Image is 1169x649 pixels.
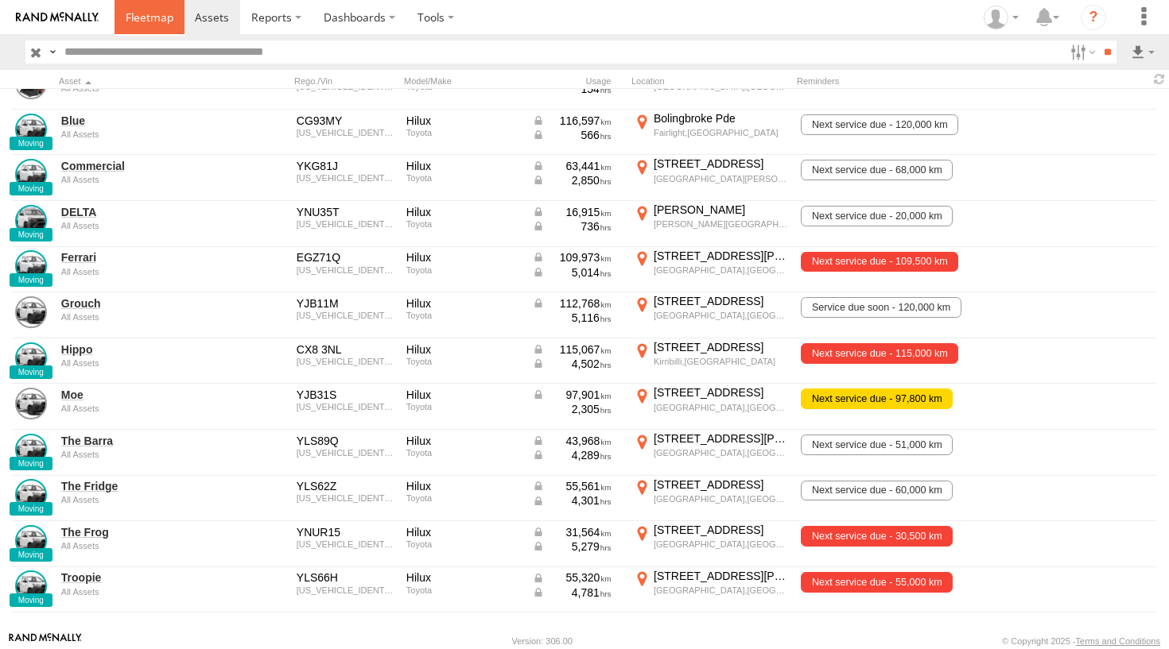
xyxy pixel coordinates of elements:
div: Hilux [406,114,521,128]
div: Toyota [406,539,521,549]
div: [GEOGRAPHIC_DATA],[GEOGRAPHIC_DATA] [654,402,788,413]
a: Moe [61,388,216,402]
div: Data from Vehicle CANbus [532,434,612,448]
div: Toyota [406,448,521,458]
a: The Fridge [61,479,216,493]
div: [GEOGRAPHIC_DATA][PERSON_NAME],[GEOGRAPHIC_DATA] [654,173,788,184]
div: MR0CX3CB404328006 [297,585,395,595]
div: MR0EX3CB401104101 [297,128,395,137]
div: Data from Vehicle CANbus [532,570,612,585]
div: [STREET_ADDRESS][PERSON_NAME] [654,249,788,263]
label: Export results as... [1129,41,1156,64]
div: Hilux [406,342,521,357]
div: undefined [61,541,216,550]
a: Troopie [61,570,216,585]
div: MR0CX3CB004346647 [297,219,395,229]
div: [STREET_ADDRESS] [654,156,788,171]
label: Click to View Current Location [631,249,790,292]
a: View Asset Details [15,250,47,282]
div: Toyota [406,219,521,229]
a: View Asset Details [15,159,47,191]
label: Click to View Current Location [631,111,790,154]
div: Click to Sort [59,75,218,87]
div: Hilux [406,434,521,448]
div: YLS89Q [297,434,395,448]
div: Data from Vehicle CANbus [532,388,612,402]
div: [GEOGRAPHIC_DATA],[GEOGRAPHIC_DATA] [654,493,788,504]
div: Toyota [406,585,521,595]
div: Data from Vehicle CANbus [532,342,612,357]
span: Next service due - 20,000 km [801,206,953,226]
span: Next service due - 97,800 km [801,388,953,409]
div: CG93MY [297,114,395,128]
div: undefined [61,267,216,276]
a: View Asset Details [15,525,47,557]
div: Data from Vehicle CANbus [532,219,612,234]
span: Refresh [1150,71,1169,87]
div: undefined [61,450,216,459]
div: YJB11M [297,296,395,311]
div: MR0CX3CB704336150 [297,448,395,458]
a: Visit our Website [9,633,82,649]
label: Click to View Current Location [631,340,790,383]
div: Data from Vehicle CANbus [532,525,612,539]
a: View Asset Details [15,114,47,145]
label: Click to View Current Location [631,203,790,245]
div: [GEOGRAPHIC_DATA],[GEOGRAPHIC_DATA] [654,265,788,276]
div: MR0EX3CB501128018 [297,402,395,411]
div: undefined [61,358,216,368]
div: Toyota [406,173,521,183]
div: Hilux [406,525,521,539]
a: Commercial [61,159,216,173]
a: View Asset Details [15,342,47,374]
div: undefined [61,221,216,230]
label: Click to View Current Location [631,477,790,520]
div: MR0EX3CB501111624 [297,357,395,366]
div: Data from Vehicle CANbus [532,493,612,508]
div: undefined [61,129,216,139]
div: Version: 306.00 [512,636,573,646]
div: Data from Vehicle CANbus [532,128,612,142]
div: Bolingbroke Pde [654,111,788,126]
div: Rego./Vin [294,75,398,87]
div: Data from Vehicle CANbus [532,585,612,600]
span: Next service due - 120,000 km [801,114,958,135]
div: Toyota [406,493,521,503]
i: ? [1081,5,1106,30]
label: Click to View Current Location [631,294,790,337]
div: YKG81J [297,159,395,173]
div: Data from Vehicle CANbus [532,205,612,219]
div: Data from Vehicle CANbus [532,265,612,280]
div: Toyota [406,311,521,320]
span: Next service due - 109,500 km [801,252,958,272]
div: [GEOGRAPHIC_DATA],[GEOGRAPHIC_DATA] [654,585,788,596]
div: Location [631,75,790,87]
img: rand-logo.svg [16,12,99,23]
div: [PERSON_NAME][GEOGRAPHIC_DATA],[GEOGRAPHIC_DATA] [654,218,788,230]
div: © Copyright 2025 - [1002,636,1160,646]
div: MR0CX3CB204319417 [297,173,395,183]
label: Search Filter Options [1064,41,1098,64]
a: The Barra [61,434,216,448]
div: Toyota [406,357,521,366]
a: Grouch [61,296,216,311]
div: Toyota [406,402,521,411]
span: Next service due - 51,000 km [801,435,953,455]
span: Next service due - 30,500 km [801,526,953,547]
label: Click to View Current Location [631,156,790,199]
div: Usage [530,75,625,87]
div: Data from Vehicle CANbus [532,448,612,462]
span: Service due soon - 120,000 km [801,297,961,318]
div: [STREET_ADDRESS] [654,340,788,354]
div: Model/Make [404,75,523,87]
div: [PERSON_NAME] [654,203,788,217]
div: [STREET_ADDRESS][PERSON_NAME] [654,431,788,446]
a: Blue [61,114,216,128]
div: EGZ71Q [297,250,395,265]
div: Hilux [406,250,521,265]
div: [STREET_ADDRESS] [654,523,788,537]
div: MR0EX3CB601130389 [297,265,395,275]
a: Hippo [61,342,216,357]
div: myBins Admin [978,6,1024,29]
div: YLS66H [297,570,395,585]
